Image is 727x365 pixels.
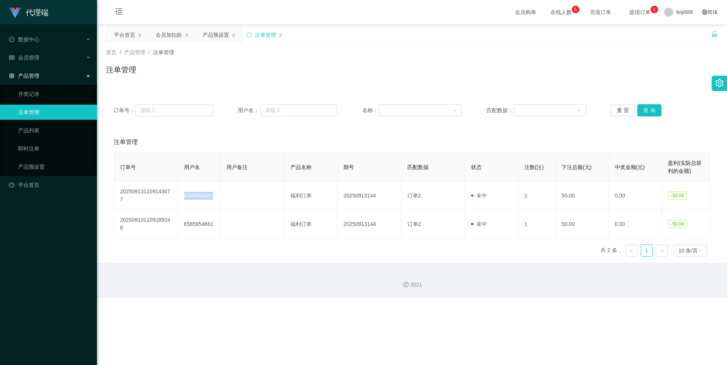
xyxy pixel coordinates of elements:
span: 未中 [471,221,487,227]
span: / [148,49,150,55]
td: 20250913144 [337,182,401,210]
img: logo.9652507e.png [9,8,21,18]
i: 图标: check-circle-o [9,37,14,42]
span: 产品管理 [9,73,39,79]
span: 匹配数据 [407,164,429,170]
i: 图标: close [278,33,283,38]
td: 福利订单 [284,210,337,238]
p: 1 [653,6,655,13]
span: -50.00 [668,191,687,200]
span: 在线人数 [547,9,576,15]
span: 未中 [471,193,487,199]
div: 注单管理 [255,28,276,42]
sup: 1 [651,6,658,13]
li: 1 [641,244,653,257]
span: 注单管理 [153,49,174,55]
li: 下一页 [656,244,668,257]
span: 下注总额(元) [562,164,591,170]
span: 订单2 [407,193,421,199]
i: 图标: right [660,249,664,253]
i: 图标: table [9,55,14,60]
i: 图标: menu-fold [106,0,132,25]
span: 数据中心 [9,36,39,42]
p: 5 [574,6,577,13]
input: 请输入 [261,104,337,116]
button: 查 询 [637,104,661,116]
td: 1 [518,182,555,210]
span: 产品管理 [124,49,145,55]
input: 请输入 [136,104,213,116]
i: 图标: sync [246,32,252,38]
div: 10 条/页 [679,245,698,256]
i: 图标: down [698,248,703,254]
span: 期号 [343,164,354,170]
span: 提现订单 [626,9,654,15]
span: 中奖金额(元) [615,164,645,170]
button: 重 置 [611,104,635,116]
span: 注单管理 [114,138,138,147]
sup: 5 [572,6,579,13]
a: 注单管理 [18,105,91,120]
span: 匹配数据： [487,107,514,114]
span: 订单号： [114,107,136,114]
td: 50.00 [555,210,608,238]
a: 产品预设置 [18,159,91,174]
i: 图标: appstore-o [9,73,14,78]
i: 图标: left [629,249,634,253]
td: 0.00 [609,210,662,238]
span: / [120,49,121,55]
div: 平台首页 [114,28,135,42]
i: 图标: down [452,108,457,113]
span: 状态 [471,164,482,170]
span: 订单号 [120,164,136,170]
div: 2021 [103,281,721,289]
span: 盈利(实际总获利的金额) [668,160,702,174]
td: 20250913144 [337,210,401,238]
i: 图标: unlock [711,31,718,38]
td: 6585954661 [178,210,220,238]
i: 图标: setting [715,79,724,87]
i: 图标: global [702,9,707,15]
span: 名称： [362,107,379,114]
td: 1 [518,210,555,238]
span: 会员管理 [9,55,39,61]
span: 用户名： [238,107,261,114]
div: 产品预设置 [203,28,229,42]
span: 用户备注 [226,164,248,170]
span: 充值订单 [586,9,615,15]
td: 50.00 [555,182,608,210]
a: 产品列表 [18,123,91,138]
a: 图标: dashboard平台首页 [9,177,91,193]
i: 图标: copyright [403,282,409,287]
td: 0.00 [609,182,662,210]
div: 会员加扣款 [156,28,182,42]
h1: 代理端 [26,0,48,25]
a: 1 [641,245,652,256]
span: 产品名称 [290,164,312,170]
i: 图标: close [137,33,142,38]
td: 202509131109143677 [114,182,178,210]
a: 开奖记录 [18,86,91,102]
li: 共 2 条， [601,244,622,257]
li: 上一页 [626,244,638,257]
td: 福利订单 [284,182,337,210]
span: 注数(注) [524,164,544,170]
td: 6585954661 [178,182,220,210]
span: -50.00 [668,220,687,228]
i: 图标: close [231,33,236,38]
span: 首页 [106,49,117,55]
i: 图标: close [184,33,189,38]
a: 即时注单 [18,141,91,156]
td: 202509131109189248 [114,210,178,238]
a: 代理端 [9,9,48,15]
span: 订单2 [407,221,421,227]
span: 用户名 [184,164,200,170]
h1: 注单管理 [106,64,136,75]
i: 图标: down [577,108,582,113]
